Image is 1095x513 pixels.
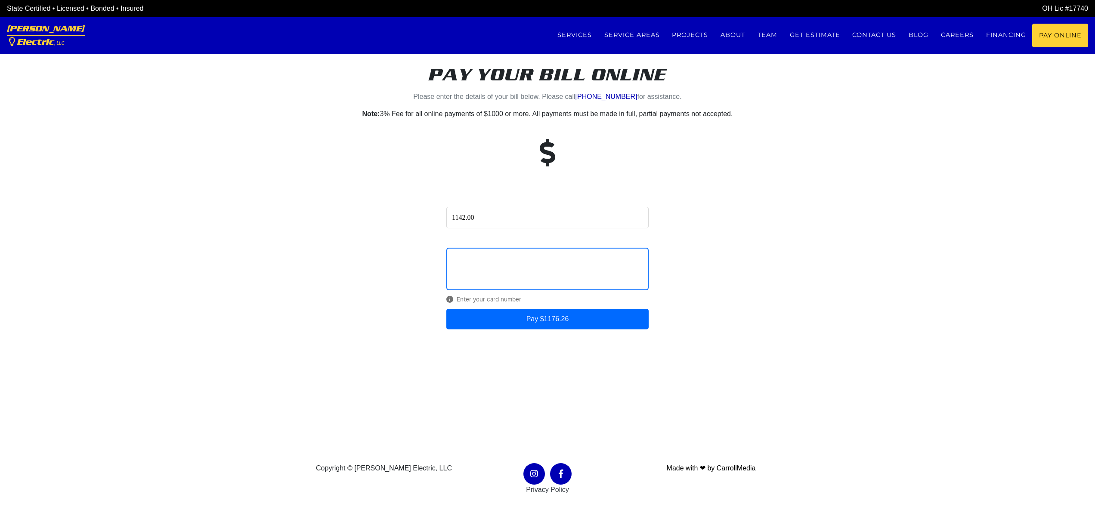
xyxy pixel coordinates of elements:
[309,109,786,119] p: 3% Fee for all online payments of $1000 or more. All payments must be made in full, partial payme...
[752,24,784,46] a: Team
[846,24,903,46] a: Contact us
[980,24,1032,46] a: Financing
[7,17,85,54] a: [PERSON_NAME] Electric, LLC
[666,24,715,46] a: Projects
[316,464,452,472] span: Copyright © [PERSON_NAME] Electric, LLC
[715,24,752,46] a: About
[598,24,666,46] a: Service Areas
[447,248,648,290] iframe: Secure Credit Card Form
[309,65,786,85] h2: Pay your bill online
[446,295,649,304] span: Enter your card number
[309,92,786,102] p: Please enter the details of your bill below. Please call for assistance.
[1032,24,1088,47] a: Pay Online
[526,486,569,493] a: Privacy Policy
[54,41,65,46] span: , LLC
[575,93,637,100] a: [PHONE_NUMBER]
[783,24,846,46] a: Get estimate
[935,24,980,46] a: Careers
[547,3,1088,14] div: OH Lic #17740
[446,309,649,329] button: Pay $1176.26
[446,207,649,228] input: Amount
[551,24,598,46] a: Services
[903,24,935,46] a: Blog
[7,3,547,14] div: State Certified • Licensed • Bonded • Insured
[362,110,380,117] strong: Note:
[667,464,756,472] a: Made with ❤ by CarrollMedia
